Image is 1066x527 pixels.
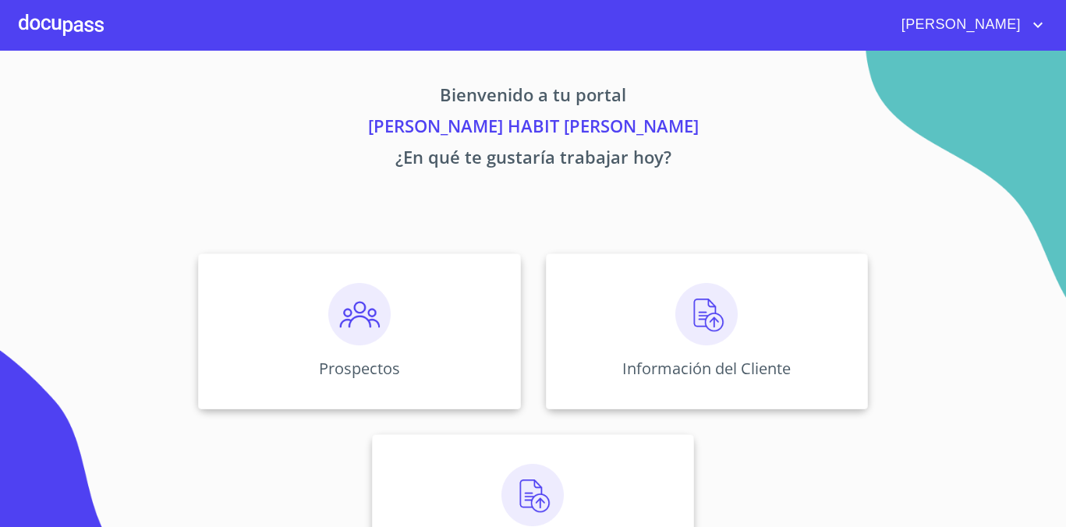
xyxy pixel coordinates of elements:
img: carga.png [501,464,564,526]
p: ¿En qué te gustaría trabajar hoy? [53,144,1014,175]
p: [PERSON_NAME] HABIT [PERSON_NAME] [53,113,1014,144]
button: account of current user [890,12,1047,37]
span: [PERSON_NAME] [890,12,1029,37]
img: prospectos.png [328,283,391,345]
p: Prospectos [319,358,400,379]
img: carga.png [675,283,738,345]
p: Información del Cliente [622,358,791,379]
p: Bienvenido a tu portal [53,82,1014,113]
